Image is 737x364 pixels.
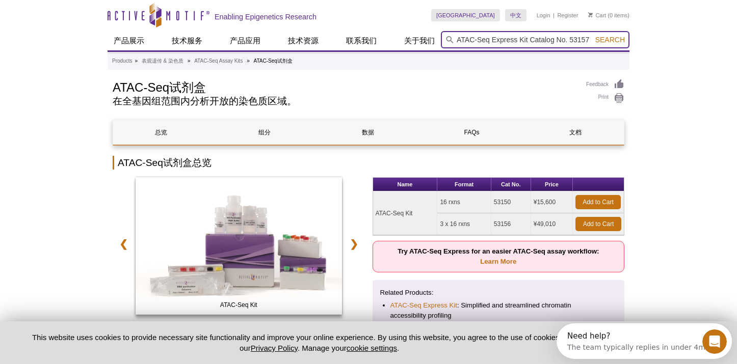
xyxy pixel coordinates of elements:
td: ¥15,600 [531,191,573,213]
a: FAQs [424,120,520,145]
a: 文档 [528,120,623,145]
img: ATAC-Seq Kit [136,177,342,315]
td: ¥49,010 [531,213,573,235]
th: Price [531,178,573,191]
div: The team typically replies in under 4m [11,17,149,27]
a: Privacy Policy [251,344,298,352]
h2: Enabling Epigenetics Research [215,12,317,21]
th: Format [437,178,491,191]
a: ATAC-Seq Express Kit [390,300,457,311]
a: 组分 [217,120,312,145]
td: ATAC-Seq Kit [373,191,438,235]
li: » [188,58,191,64]
a: ❮ [113,232,135,256]
a: 联系我们 [340,31,383,50]
a: 数据 [320,120,416,145]
li: ATAC-Seq试剂盒 [254,58,293,64]
a: 产品展示 [108,31,150,50]
li: (0 items) [588,9,629,21]
iframe: Intercom live chat [702,329,727,354]
li: » [247,58,250,64]
a: ATAC-Seq Kit [136,177,342,318]
button: Search [592,35,628,44]
td: 16 rxns [437,191,491,213]
div: Open Intercom Messenger [4,4,179,32]
a: 表观遗传 & 染色质 [142,57,183,66]
a: 中文 [505,9,527,21]
span: ATAC-Seq Kit [138,300,339,310]
a: 技术资源 [282,31,325,50]
td: 53156 [491,213,531,235]
a: ATAC-Seq Assay Kits [194,57,243,66]
iframe: Intercom live chat discovery launcher [557,323,732,359]
li: » [135,58,138,64]
a: Register [557,12,578,19]
li: : Simplified and streamlined chromatin accessibility profiling [390,300,607,321]
a: ❯ [343,232,365,256]
strong: Try ATAC-Seq Express for an easier ATAC-Seq assay workflow: [398,247,599,265]
a: 关于我们 [398,31,441,50]
th: Cat No. [491,178,531,191]
p: This website uses cookies to provide necessary site functionality and improve your online experie... [16,332,622,353]
a: 总览 [113,120,209,145]
li: | [553,9,555,21]
a: Feedback [586,79,624,90]
a: 产品应用 [224,31,267,50]
h2: ATAC-Seq试剂盒总览 [113,156,624,170]
input: Keyword, Cat. No. [441,31,629,48]
a: Learn More [480,258,516,265]
td: 3 x 16 rxns [437,213,491,235]
a: 技术服务 [166,31,208,50]
h2: 在全基因组范围内分析开放的染色质区域。 [113,97,576,106]
span: Search [595,36,625,44]
h1: ATAC-Seq试剂盒 [113,79,576,94]
button: cookie settings [347,344,397,352]
img: Your Cart [588,12,593,17]
div: Need help? [11,9,149,17]
a: Products [112,57,132,66]
p: Related Products: [380,288,617,298]
a: Login [537,12,550,19]
th: Name [373,178,438,191]
a: Add to Cart [575,217,621,231]
td: 53150 [491,191,531,213]
a: Print [586,93,624,104]
a: Cart [588,12,606,19]
a: [GEOGRAPHIC_DATA] [431,9,500,21]
a: Add to Cart [575,195,621,209]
